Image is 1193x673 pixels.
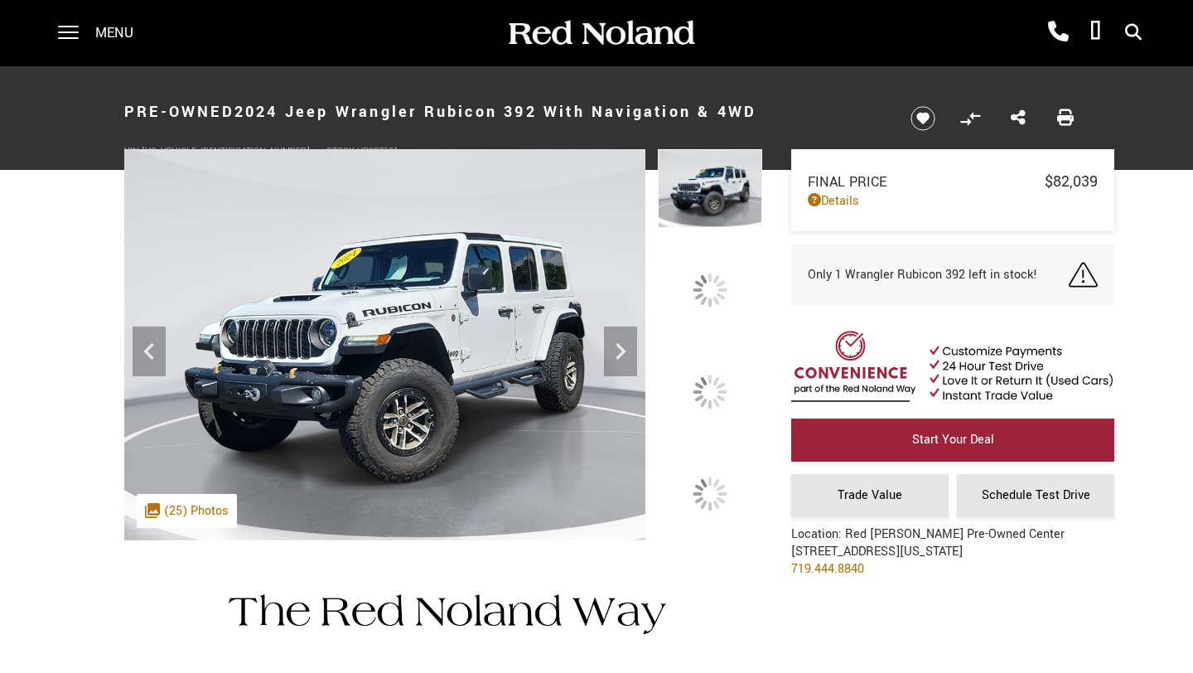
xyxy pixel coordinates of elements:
[912,431,994,448] span: Start Your Deal
[124,145,142,157] span: VIN:
[505,19,696,48] img: Red Noland Auto Group
[658,149,762,228] img: Used 2024 Bright White Clearcoat Jeep Rubicon 392 image 1
[124,79,882,145] h1: 2024 Jeep Wrangler Rubicon 392 With Navigation & 4WD
[1011,108,1026,129] a: Share this Pre-Owned 2024 Jeep Wrangler Rubicon 392 With Navigation & 4WD
[957,474,1114,517] a: Schedule Test Drive
[791,419,1114,462] a: Start Your Deal
[958,106,983,131] button: Compare vehicle
[838,487,902,504] span: Trade Value
[326,145,357,157] span: Stock:
[808,172,1045,191] span: Final Price
[137,494,237,528] div: (25) Photos
[791,474,949,517] a: Trade Value
[808,192,1098,210] a: Details
[791,525,1065,590] div: Location: Red [PERSON_NAME] Pre-Owned Center [STREET_ADDRESS][US_STATE]
[791,560,864,578] a: 719.444.8840
[808,171,1098,192] a: Final Price $82,039
[1057,108,1074,129] a: Print this Pre-Owned 2024 Jeep Wrangler Rubicon 392 With Navigation & 4WD
[142,145,310,157] span: [US_VEHICLE_IDENTIFICATION_NUMBER]
[808,266,1037,283] span: Only 1 Wrangler Rubicon 392 left in stock!
[905,105,941,132] button: Save vehicle
[124,149,645,540] img: Used 2024 Bright White Clearcoat Jeep Rubicon 392 image 1
[357,145,398,157] span: UP237121
[1045,171,1098,192] span: $82,039
[982,487,1090,504] span: Schedule Test Drive
[124,101,234,123] strong: Pre-Owned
